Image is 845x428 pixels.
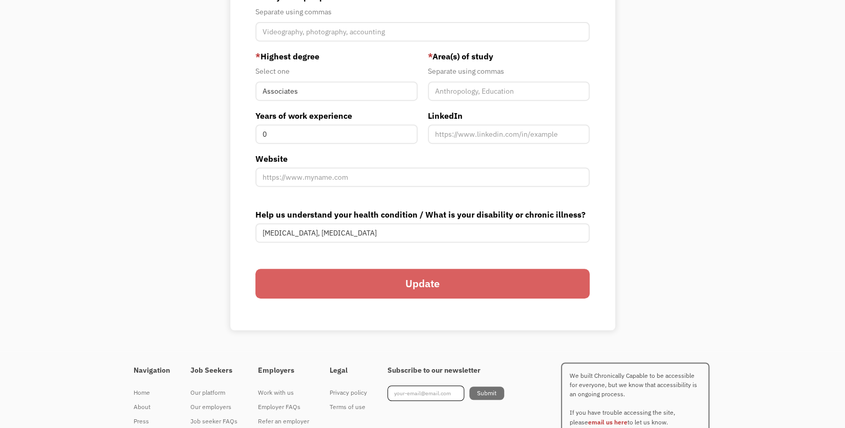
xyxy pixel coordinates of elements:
a: Privacy policy [330,386,367,400]
div: Job seeker FAQs [190,415,237,427]
h4: Subscribe to our newsletter [387,366,504,375]
h4: Job Seekers [190,366,237,375]
div: Separate using commas [428,65,590,77]
label: Area(s) of study [428,50,590,62]
div: Privacy policy [330,387,367,399]
div: Work with us [258,387,309,399]
form: Footer Newsletter [387,386,504,401]
input: Anthropology, Education [428,81,590,101]
label: LinkedIn [428,110,590,122]
div: Refer an employer [258,415,309,427]
input: 5-10 [255,124,417,144]
a: About [134,400,170,414]
div: Terms of use [330,401,367,413]
h4: Navigation [134,366,170,375]
label: Years of work experience [255,110,417,122]
div: Press [134,415,170,427]
input: Masters [255,81,417,101]
h4: Legal [330,366,367,375]
input: Videography, photography, accounting [255,22,590,41]
div: Our platform [190,387,237,399]
a: Terms of use [330,400,367,414]
label: Highest degree [255,50,417,62]
div: Employer FAQs [258,401,309,413]
label: Website [255,153,590,165]
input: https://www.linkedin.com/in/example [428,124,590,144]
label: Help us understand your health condition / What is your disability or chronic illness? [255,208,590,221]
div: Separate using commas [255,6,590,18]
div: Our employers [190,401,237,413]
h4: Employers [258,366,309,375]
input: Deafness, Depression, Diabetes [255,223,590,243]
div: About [134,401,170,413]
a: Employer FAQs [258,400,309,414]
input: Update [255,269,590,298]
a: Our employers [190,400,237,414]
input: https://www.myname.com [255,167,590,187]
a: Our platform [190,386,237,400]
input: your-email@email.com [387,386,464,401]
div: Home [134,387,170,399]
div: Select one [255,65,417,77]
a: Work with us [258,386,309,400]
a: email us here [588,418,627,426]
input: Submit [469,387,504,400]
a: Home [134,386,170,400]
